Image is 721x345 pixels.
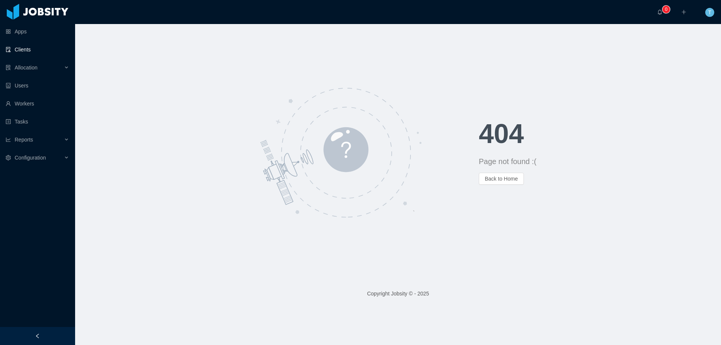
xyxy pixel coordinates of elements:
a: icon: appstoreApps [6,24,69,39]
i: icon: setting [6,155,11,160]
i: icon: solution [6,65,11,70]
a: icon: robotUsers [6,78,69,93]
span: Allocation [15,65,38,71]
a: icon: auditClients [6,42,69,57]
div: Page not found :( [479,156,721,167]
span: Reports [15,137,33,143]
i: icon: plus [681,9,686,15]
footer: Copyright Jobsity © - 2025 [75,281,721,307]
h1: 404 [479,120,721,147]
i: icon: bell [657,9,662,15]
a: icon: profileTasks [6,114,69,129]
sup: 0 [662,6,670,13]
i: icon: line-chart [6,137,11,142]
span: Configuration [15,155,46,161]
button: Back to Home [479,173,524,185]
a: icon: userWorkers [6,96,69,111]
span: T [708,8,712,17]
a: Back to Home [479,176,524,182]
